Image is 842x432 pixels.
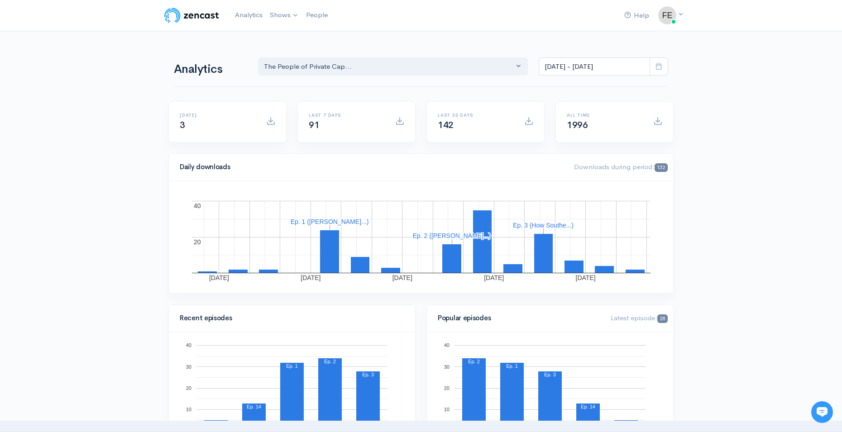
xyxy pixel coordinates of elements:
[811,401,833,423] iframe: gist-messenger-bubble-iframe
[362,372,374,377] text: Ep. 3
[180,163,563,171] h4: Daily downloads
[286,363,298,369] text: Ep. 1
[186,342,191,348] text: 40
[14,44,167,58] h1: Hi 👋
[266,5,302,25] a: Shows
[180,314,399,322] h4: Recent episodes
[209,274,229,281] text: [DATE]
[301,274,321,281] text: [DATE]
[309,119,319,131] span: 91
[611,313,668,322] span: Latest episode:
[444,342,450,348] text: 40
[180,119,185,131] span: 3
[576,274,596,281] text: [DATE]
[444,364,450,369] text: 30
[186,407,191,412] text: 10
[194,202,201,209] text: 40
[186,385,191,391] text: 20
[621,6,653,25] a: Help
[180,192,662,282] svg: A chart.
[14,60,167,104] h2: Just let us know if you need anything and we'll be happy to help! 🙂
[544,372,556,377] text: Ep. 3
[468,359,480,364] text: Ep. 2
[194,238,201,246] text: 20
[247,404,261,409] text: Ep. 14
[264,62,514,72] div: The People of Private Cap...
[180,113,255,118] h6: [DATE]
[484,274,504,281] text: [DATE]
[655,163,668,172] span: 132
[567,119,588,131] span: 1996
[444,385,450,391] text: 20
[513,222,574,229] text: Ep. 3 (How Southe...)
[658,6,676,24] img: ...
[438,314,600,322] h4: Popular episodes
[438,113,513,118] h6: Last 30 days
[302,5,331,25] a: People
[438,119,454,131] span: 142
[506,363,518,369] text: Ep. 1
[392,274,412,281] text: [DATE]
[574,162,668,171] span: Downloads during period:
[413,232,491,239] text: Ep. 2 ([PERSON_NAME]...)
[581,404,595,409] text: Ep. 14
[14,120,167,138] button: New conversation
[567,113,642,118] h6: All time
[12,155,169,166] p: Find an answer quickly
[291,218,369,225] text: Ep. 1 ([PERSON_NAME]...)
[231,5,266,25] a: Analytics
[657,314,668,323] span: 28
[58,125,109,133] span: New conversation
[324,359,336,364] text: Ep. 2
[163,6,220,24] img: ZenCast Logo
[539,57,650,76] input: analytics date range selector
[186,364,191,369] text: 30
[26,170,162,188] input: Search articles
[258,57,528,76] button: The People of Private Cap...
[444,407,450,412] text: 10
[309,113,384,118] h6: Last 7 days
[174,63,247,76] h1: Analytics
